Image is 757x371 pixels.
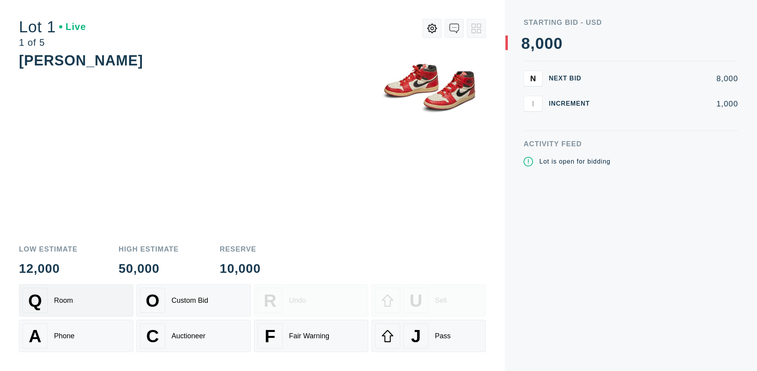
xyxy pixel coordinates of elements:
div: Custom Bid [172,296,208,305]
div: 8,000 [602,75,738,82]
div: Reserve [220,246,261,253]
div: Live [59,22,86,32]
div: Sell [435,296,447,305]
button: N [524,71,543,86]
button: I [524,96,543,112]
span: O [146,291,160,311]
div: High Estimate [119,246,179,253]
div: Starting Bid - USD [524,19,738,26]
div: , [530,35,535,193]
span: N [530,74,536,83]
span: R [264,291,276,311]
div: Fair Warning [289,332,329,340]
button: CAuctioneer [136,320,251,352]
div: 0 [544,35,554,51]
div: Next Bid [549,75,596,82]
div: 8 [521,35,530,51]
span: A [29,326,41,346]
span: Q [28,291,42,311]
span: J [411,326,421,346]
button: RUndo [254,284,368,317]
div: Lot is open for bidding [539,157,610,166]
div: [PERSON_NAME] [19,52,143,69]
div: 50,000 [119,262,179,275]
span: C [146,326,159,346]
button: FFair Warning [254,320,368,352]
div: 1,000 [602,100,738,108]
button: USell [371,284,486,317]
div: Auctioneer [172,332,205,340]
div: Low Estimate [19,246,78,253]
div: Increment [549,101,596,107]
div: Lot 1 [19,19,86,35]
div: 1 of 5 [19,38,86,47]
button: JPass [371,320,486,352]
div: Pass [435,332,451,340]
button: APhone [19,320,133,352]
div: 12,000 [19,262,78,275]
button: QRoom [19,284,133,317]
div: Phone [54,332,75,340]
span: F [265,326,275,346]
div: 0 [554,35,563,51]
div: Activity Feed [524,140,738,147]
span: I [532,99,534,108]
button: OCustom Bid [136,284,251,317]
div: 0 [535,35,544,51]
div: Room [54,296,73,305]
div: Undo [289,296,306,305]
span: U [410,291,422,311]
div: 10,000 [220,262,261,275]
